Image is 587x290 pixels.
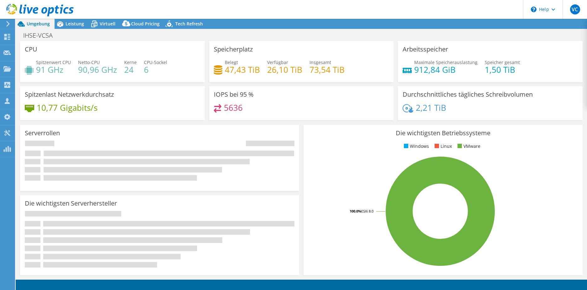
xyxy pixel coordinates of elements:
span: Insgesamt [309,59,331,65]
h4: 26,10 TiB [267,66,302,73]
li: Linux [433,143,452,150]
li: Windows [402,143,429,150]
span: Cloud Pricing [131,21,160,27]
h3: Durchschnittliches tägliches Schreibvolumen [403,91,533,98]
h3: CPU [25,46,37,53]
span: Tech Refresh [175,21,203,27]
h4: 47,43 TiB [225,66,260,73]
h4: 6 [144,66,167,73]
span: Spitzenwert CPU [36,59,71,65]
span: CPU-Sockel [144,59,167,65]
span: Belegt [225,59,238,65]
span: Maximale Speicherauslastung [414,59,478,65]
h3: Serverrollen [25,130,60,137]
span: VC [570,4,580,14]
h3: Spitzenlast Netzwerkdurchsatz [25,91,114,98]
h4: 91 GHz [36,66,71,73]
h4: 5636 [224,104,243,111]
h4: 90,96 GHz [78,66,117,73]
h1: IHSE-VCSA [20,32,62,39]
span: Virtuell [100,21,115,27]
span: Leistung [66,21,84,27]
tspan: 100.0% [350,209,361,213]
span: Verfügbar [267,59,288,65]
h4: 73,54 TiB [309,66,345,73]
tspan: ESXi 8.0 [361,209,373,213]
h3: Arbeitsspeicher [403,46,448,53]
span: Umgebung [27,21,50,27]
h3: Die wichtigsten Betriebssysteme [308,130,578,137]
span: Speicher gesamt [485,59,520,65]
h4: 10,77 Gigabits/s [37,104,98,111]
h4: 912,84 GiB [414,66,478,73]
svg: \n [531,7,537,12]
h4: 24 [124,66,137,73]
h3: Die wichtigsten Serverhersteller [25,200,117,207]
h4: 1,50 TiB [485,66,520,73]
h4: 2,21 TiB [416,104,446,111]
h3: Speicherplatz [214,46,253,53]
li: VMware [456,143,480,150]
span: Kerne [124,59,137,65]
span: Netto-CPU [78,59,100,65]
h3: IOPS bei 95 % [214,91,254,98]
